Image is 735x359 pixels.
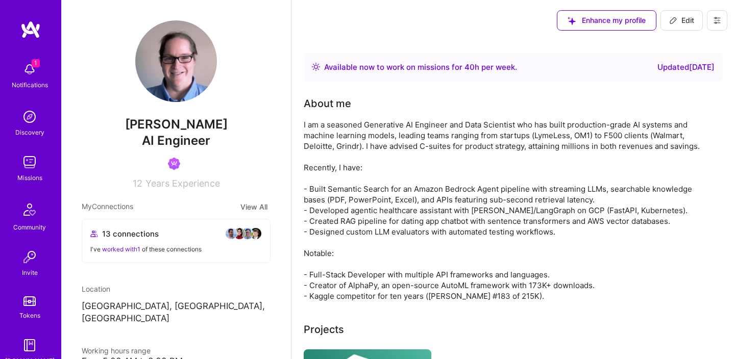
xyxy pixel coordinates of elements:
span: 1 [32,59,40,67]
img: avatar [241,227,254,240]
div: Invite [22,267,38,278]
div: Location [82,284,271,294]
img: Invite [19,247,40,267]
div: Community [13,222,46,233]
img: discovery [19,107,40,127]
img: avatar [250,227,262,240]
img: teamwork [19,152,40,172]
div: I am a seasoned Generative AI Engineer and Data Scientist who has built production-grade AI syste... [304,119,712,301]
button: Enhance my profile [557,10,656,31]
button: Edit [660,10,703,31]
div: Missions [17,172,42,183]
div: Available now to work on missions for h per week . [324,61,517,73]
span: AI Engineer [142,133,210,148]
img: Been on Mission [168,158,180,170]
img: avatar [233,227,246,240]
img: User Avatar [135,20,217,102]
div: Tokens [19,310,40,321]
div: Updated [DATE] [657,61,715,73]
button: View All [237,201,271,213]
img: Availability [312,63,320,71]
span: Enhance my profile [568,15,646,25]
span: worked with 1 [102,245,140,253]
span: Edit [669,15,694,25]
span: 40 [464,62,475,72]
div: I've of these connections [90,244,262,254]
p: [GEOGRAPHIC_DATA], [GEOGRAPHIC_DATA], [GEOGRAPHIC_DATA] [82,300,271,325]
div: Projects [304,322,344,337]
span: [PERSON_NAME] [82,117,271,132]
span: 13 connections [102,228,159,239]
button: 13 connectionsavataravataravataravatarI've worked with1 of these connections [82,219,271,263]
img: bell [19,59,40,80]
div: Discovery [15,127,44,138]
img: tokens [23,296,36,306]
img: guide book [19,335,40,355]
span: My Connections [82,201,133,213]
img: avatar [225,227,237,240]
img: logo [20,20,41,39]
span: Years Experience [145,178,220,189]
i: icon Collaborator [90,230,98,238]
i: icon SuggestedTeams [568,17,576,25]
img: Community [17,197,42,222]
span: Working hours range [82,346,151,355]
div: About me [304,96,351,111]
span: 12 [133,178,142,189]
div: Notifications [12,80,48,90]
